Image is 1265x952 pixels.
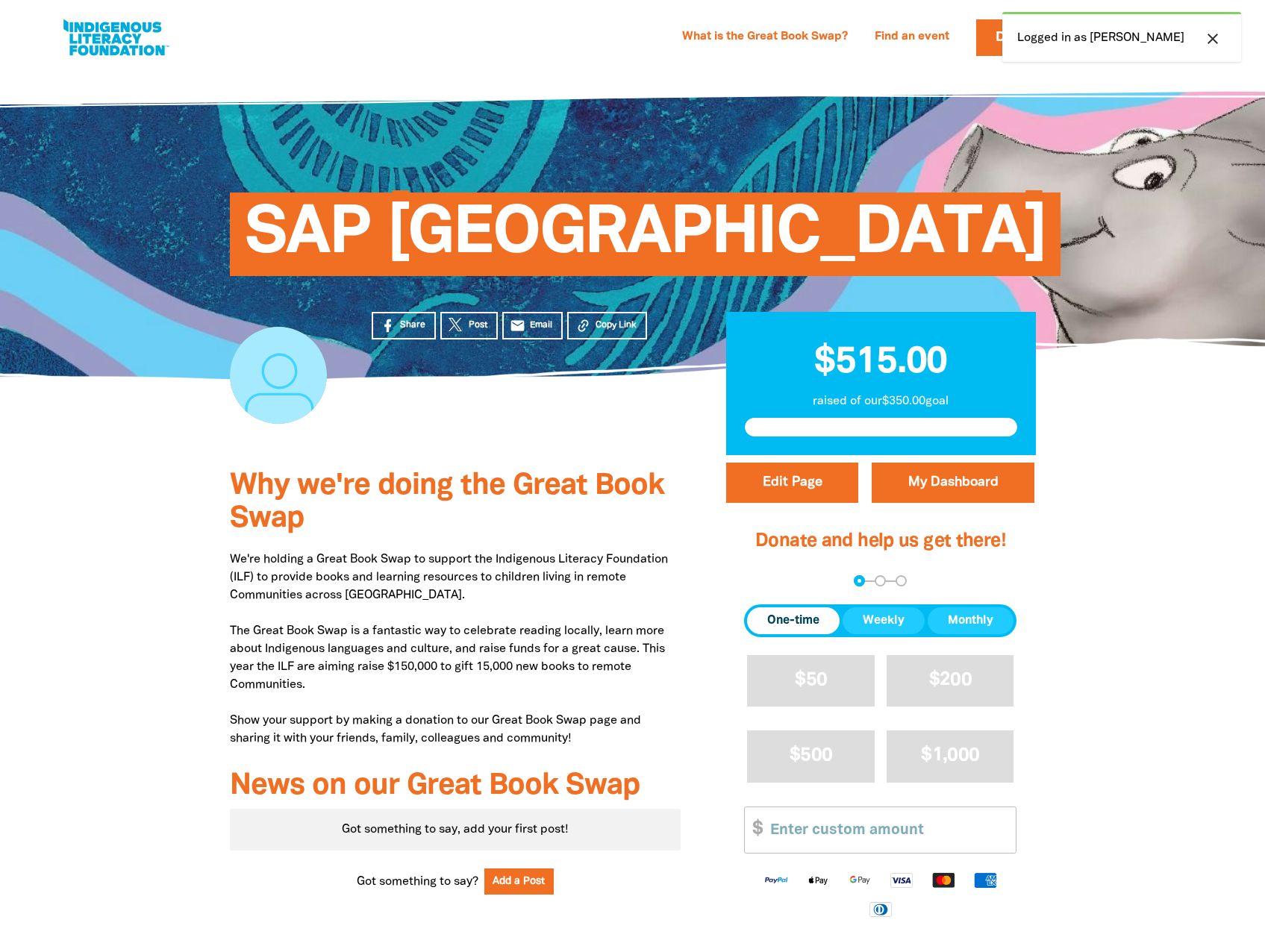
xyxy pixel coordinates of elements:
a: Post [440,312,498,339]
input: Enter custom amount [760,807,1016,853]
span: $ [745,807,763,853]
img: Mastercard logo [922,871,964,889]
i: close [1204,30,1222,48]
div: Available payment methods [744,859,1016,929]
div: Got something to say, add your first post! [230,809,681,851]
button: Navigate to step 3 of 3 to enter your payment details [896,575,907,586]
span: Weekly [863,612,905,630]
i: email [510,318,525,333]
img: Diners Club logo [860,901,902,918]
span: $1,000 [921,747,979,764]
span: Why we're doing the Great Book Swap [230,472,664,533]
span: $500 [790,747,832,764]
h3: News on our Great Book Swap [230,770,681,803]
span: Share [400,319,425,332]
span: $50 [795,671,827,689]
div: Logged in as [PERSON_NAME] [1002,12,1241,62]
img: Apple Pay logo [797,871,839,889]
button: Add a Post [484,868,555,895]
span: Donate and help us get there! [755,533,1006,550]
span: $515.00 [814,345,947,380]
button: $500 [747,730,875,782]
span: Email [530,319,552,332]
span: $200 [929,671,972,689]
span: Copy Link [596,319,637,332]
button: One-time [747,607,840,634]
button: Copy Link [567,312,647,339]
button: Monthly [928,607,1013,634]
span: SAP [GEOGRAPHIC_DATA] [245,204,1046,276]
img: American Express logo [964,871,1006,889]
button: close [1199,29,1226,48]
a: Share [372,312,436,339]
a: Donate [976,19,1070,56]
button: Edit Page [726,463,858,503]
button: Navigate to step 1 of 3 to enter your donation amount [854,575,865,586]
span: Monthly [948,612,993,630]
span: Got something to say? [357,873,478,891]
div: Paginated content [230,809,681,851]
a: emailEmail [502,312,563,339]
div: Donation frequency [744,604,1016,637]
button: Navigate to step 2 of 3 to enter your details [875,575,886,586]
button: Weekly [843,607,925,634]
p: raised of our $350.00 goal [745,392,1017,410]
span: One-time [767,612,819,630]
img: Google Pay logo [839,871,881,889]
button: $200 [887,655,1014,707]
button: $1,000 [887,730,1014,782]
button: $50 [747,655,875,707]
a: My Dashboard [872,463,1034,503]
span: Post [469,319,487,332]
img: Visa logo [881,871,922,889]
a: Find an event [866,25,958,49]
img: Paypal logo [755,871,797,889]
a: What is the Great Book Swap? [673,25,857,49]
p: We're holding a Great Book Swap to support the Indigenous Literacy Foundation (ILF) to provide bo... [230,551,681,748]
